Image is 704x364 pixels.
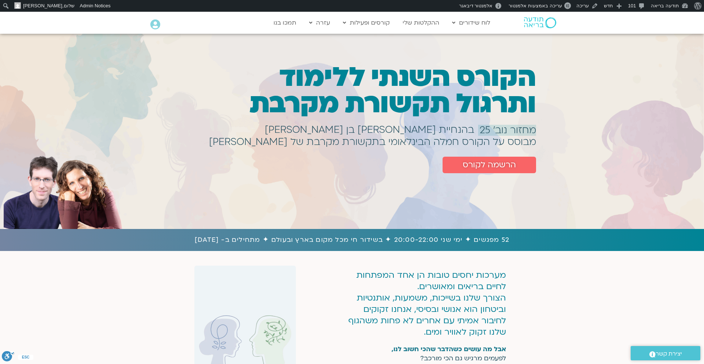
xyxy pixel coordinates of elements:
h1: מבוסס על הקורס חמלה הבינלאומי בתקשורת מקרבת של [PERSON_NAME] [209,141,536,143]
img: תודעה בריאה [524,17,556,28]
a: תמכו בנו [270,16,300,30]
a: הרשמה לקורס [443,157,536,173]
span: עריכה באמצעות אלמנטור [509,3,562,8]
span: הרשמה לקורס [463,160,516,170]
a: מחזור נוב׳ 25 [478,125,536,136]
a: קורסים ופעילות [339,16,393,30]
span: מחזור נוב׳ 25 [480,125,536,136]
a: ההקלטות שלי [399,16,443,30]
h1: בהנחיית [PERSON_NAME] בן [PERSON_NAME] [265,128,474,131]
p: מערכות יחסים טובות הן אחד המפתחות לחיים בריאים ומאושרים. הצורך שלנו בשייכות, משמעות, אותנטיות ובי... [346,269,506,338]
span: יצירת קשר [656,349,682,359]
a: לוח שידורים [448,16,494,30]
span: [PERSON_NAME] [23,3,62,8]
a: יצירת קשר [631,346,700,360]
h1: הקורס השנתי ללימוד ותרגול תקשורת מקרבת [187,64,536,117]
strong: אבל מה עושים כשהדבר שהכי חשוב לנו, [392,345,506,353]
h1: 52 מפגשים ✦ ימי שני 20:00-22:00 ✦ בשידור חי מכל מקום בארץ ובעולם ✦ מתחילים ב- [DATE] [4,234,700,245]
a: עזרה [305,16,334,30]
